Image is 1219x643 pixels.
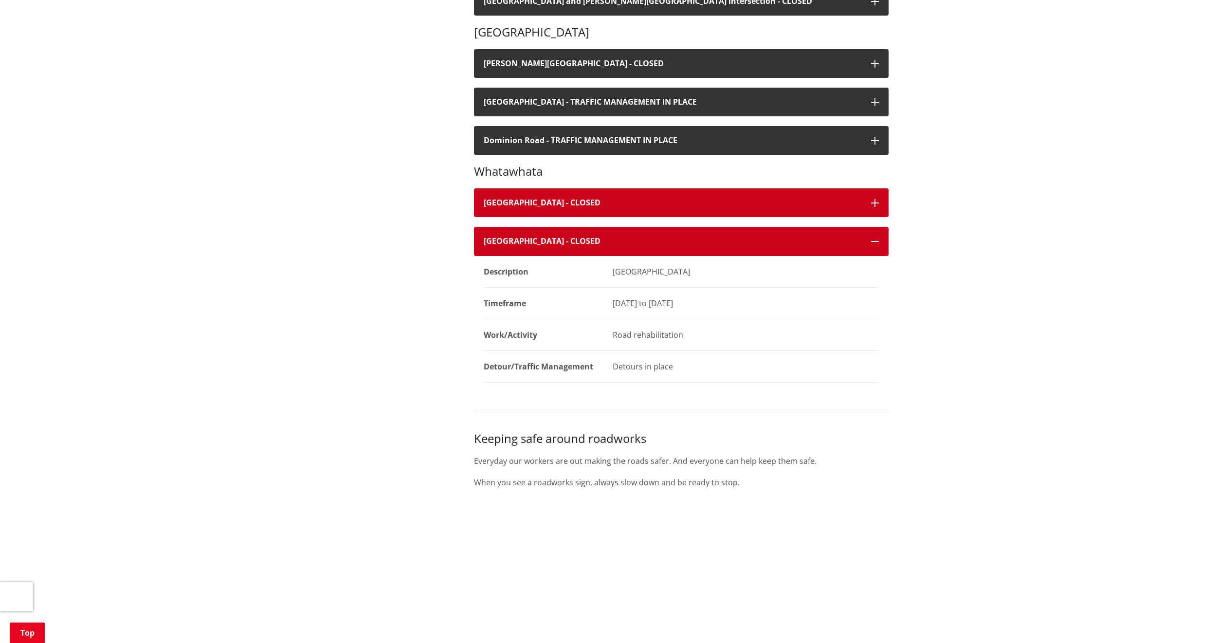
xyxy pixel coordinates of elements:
[484,97,861,107] h4: [GEOGRAPHIC_DATA] - TRAFFIC MANAGEMENT IN PLACE
[484,136,861,145] h4: Dominion Road - TRAFFIC MANAGEMENT IN PLACE
[613,361,879,372] div: Detours in place
[474,227,889,256] button: [GEOGRAPHIC_DATA] - CLOSED
[484,351,603,383] dt: Detour/Traffic Management
[474,188,889,217] button: [GEOGRAPHIC_DATA] - CLOSED
[474,412,889,446] h3: Keeping safe around roadworks
[484,256,603,288] dt: Description
[613,266,879,277] div: [GEOGRAPHIC_DATA]
[474,455,889,467] p: Everyday our workers are out making the roads safer. And everyone can help keep them safe.
[474,25,889,39] h3: [GEOGRAPHIC_DATA]
[474,126,889,155] button: Dominion Road - TRAFFIC MANAGEMENT IN PLACE
[10,623,45,643] a: Top
[613,329,879,341] div: Road rehabilitation
[474,477,889,488] p: When you see a roadworks sign, always slow down and be ready to stop.
[484,237,861,246] h4: [GEOGRAPHIC_DATA] - CLOSED
[484,59,861,68] h4: [PERSON_NAME][GEOGRAPHIC_DATA] - CLOSED
[613,297,879,309] div: [DATE] to [DATE]
[474,88,889,116] button: [GEOGRAPHIC_DATA] - TRAFFIC MANAGEMENT IN PLACE
[1174,602,1209,637] iframe: Messenger Launcher
[484,198,861,207] h4: [GEOGRAPHIC_DATA] - CLOSED
[484,288,603,319] dt: Timeframe
[474,165,889,179] h3: Whatawhata
[484,319,603,351] dt: Work/Activity
[474,49,889,78] button: [PERSON_NAME][GEOGRAPHIC_DATA] - CLOSED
